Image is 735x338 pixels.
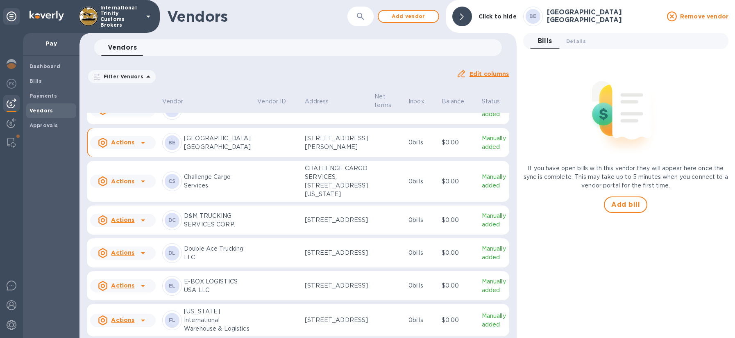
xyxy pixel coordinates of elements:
p: 0 bills [408,281,435,290]
p: Inbox [408,97,424,106]
span: Net terms [374,92,402,110]
b: Click to hide [479,13,517,20]
p: $0.00 [442,249,475,257]
p: Filter Vendors [100,73,143,80]
p: Manually added [482,277,506,295]
span: Vendor ID [257,97,297,106]
p: 0 bills [408,249,435,257]
span: Balance [442,97,475,106]
p: Manually added [482,173,506,190]
b: Vendors [29,107,53,114]
b: Dashboard [29,63,61,69]
span: Vendor [162,97,194,106]
div: Unpin categories [3,8,20,25]
b: DC [168,217,176,223]
b: DL [168,250,176,256]
p: D&M TRUCKING SERVICES CORP. [184,212,251,229]
b: CS [168,178,176,184]
p: Status [482,97,500,106]
p: [STREET_ADDRESS] [305,216,368,224]
p: $0.00 [442,281,475,290]
h3: [GEOGRAPHIC_DATA] [GEOGRAPHIC_DATA] [547,9,662,24]
p: 0 bills [408,316,435,324]
p: [STREET_ADDRESS][PERSON_NAME] [305,134,368,151]
p: $0.00 [442,316,475,324]
p: Challenge Cargo Services [184,173,251,190]
u: Actions [111,249,134,256]
p: International Trinity Customs Brokers [100,5,141,28]
img: Logo [29,11,64,21]
b: BE [529,13,537,19]
p: 0 bills [408,177,435,186]
u: Actions [111,317,134,323]
u: Actions [111,282,134,289]
u: Actions [111,139,134,146]
u: Edit columns [470,71,509,77]
b: Approvals [29,122,58,128]
p: $0.00 [442,138,475,147]
p: [STREET_ADDRESS] [305,281,368,290]
p: 0 bills [408,216,435,224]
p: Double Ace Trucking LLC [184,244,251,262]
span: Add bill [611,200,640,210]
u: Remove vendor [680,13,728,20]
img: Foreign exchange [7,79,16,89]
p: Address [305,97,329,106]
p: Manually added [482,244,506,262]
p: $0.00 [442,216,475,224]
p: [US_STATE] International Warehouse & Logistics [184,307,251,333]
b: FL [169,317,176,323]
button: Add bill [604,196,647,213]
b: EL [169,283,176,289]
b: Bills [29,78,42,84]
b: Payments [29,93,57,99]
p: Net terms [374,92,391,110]
span: Bills [538,35,552,47]
u: Actions [111,217,134,223]
span: Inbox [408,97,435,106]
p: Manually added [482,312,506,329]
p: Manually added [482,212,506,229]
p: E-BOX LOGISTICS USA LLC [184,277,251,295]
p: [STREET_ADDRESS] [305,249,368,257]
span: Details [566,37,586,46]
p: Vendor [162,97,183,106]
span: Add vendor [385,11,432,21]
p: Pay [29,39,73,48]
p: $0.00 [442,177,475,186]
p: CHALLENGE CARGO SERVICES, [STREET_ADDRESS][US_STATE] [305,164,368,199]
p: Manually added [482,134,506,151]
p: Balance [442,97,465,106]
p: Vendor ID [257,97,286,106]
p: If you have open bills with this vendor they will appear here once the sync is complete. This may... [523,164,728,190]
h1: Vendors [167,8,347,25]
button: Add vendor [378,10,439,23]
u: Actions [111,178,134,185]
p: [STREET_ADDRESS] [305,316,368,324]
span: Address [305,97,339,106]
b: BE [168,139,176,146]
p: 0 bills [408,138,435,147]
p: [GEOGRAPHIC_DATA] [GEOGRAPHIC_DATA] [184,134,251,151]
span: Vendors [108,42,137,53]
